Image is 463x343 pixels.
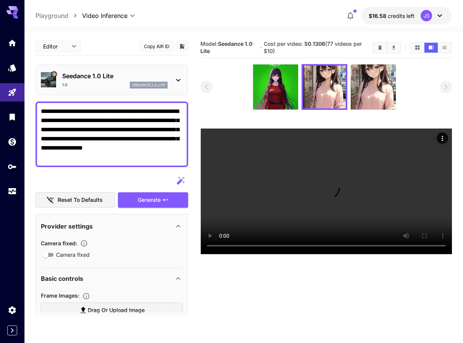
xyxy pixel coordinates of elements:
p: seedance_1_0_lite [132,82,165,88]
button: Reset to defaults [35,192,115,208]
button: Show videos in video view [424,43,438,53]
span: Drag or upload image [88,306,145,315]
button: Download All [387,43,400,53]
span: Model: [200,40,252,54]
div: Basic controls [41,269,183,288]
div: Home [8,38,17,48]
div: $16.58482 [369,12,415,20]
img: D2cyZlBp1AAAAAElFTkSuQmCC [351,64,396,110]
span: Editor [43,42,67,50]
span: Generate [138,195,161,205]
p: Provider settings [41,222,93,231]
div: Playground [8,88,17,97]
span: $16.58 [369,13,388,19]
button: Show videos in grid view [411,43,424,53]
div: Library [8,112,17,122]
div: Clear videosDownload All [373,42,401,53]
span: Camera fixed [56,251,90,259]
b: 0.1306 [308,40,325,47]
div: Certified Model – Vetted for best performance and includes a commercial license.Seedance 1.0 Lite... [41,68,183,92]
img: KehtOWBGyuNCNcAM1J1BfM1w3qH6ukEBjeDqsqmyGWMYW99V0o0HFoBVjFmgYgvIma9hmiXIs2Exn+S8kNbiFofaYtrB+11sL... [253,64,298,110]
b: Seedance 1.0 Lite [200,40,252,54]
span: Frame Images : [41,292,79,299]
a: Playground [35,11,68,20]
div: JS [421,10,432,21]
div: Provider settings [41,217,183,235]
button: Expand sidebar [7,325,17,335]
div: Actions [436,132,448,144]
span: Camera fixed : [41,240,77,246]
nav: breadcrumb [35,11,82,20]
div: Models [8,63,17,72]
button: Upload frame images. [79,292,93,300]
p: · [260,43,262,52]
span: credits left [388,13,415,19]
p: Seedance 1.0 Lite [62,71,168,81]
button: Generate [118,192,188,208]
button: $16.58482JS [361,7,452,24]
p: 1.0 [62,82,68,88]
label: Drag or upload image [41,303,183,318]
p: Basic controls [41,274,83,283]
button: Certified Model – Vetted for best performance and includes a commercial license. [51,71,57,77]
span: Video Inference [82,11,127,20]
div: Wallet [8,137,17,147]
button: Copy AIR ID [140,41,174,52]
button: Clear videos [373,43,387,53]
div: Usage [8,187,17,196]
div: Show videos in grid viewShow videos in video viewShow videos in list view [410,42,452,53]
div: Settings [8,305,17,315]
button: Show videos in list view [438,43,451,53]
img: 0g0+t4AAAAGSURBVAMAqAqxvXskj5oAAAAASUVORK5CYII= [303,66,346,108]
div: API Keys [8,162,17,171]
button: Add to library [179,42,186,51]
span: Cost per video: $ (77 videos per $10) [264,40,362,54]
